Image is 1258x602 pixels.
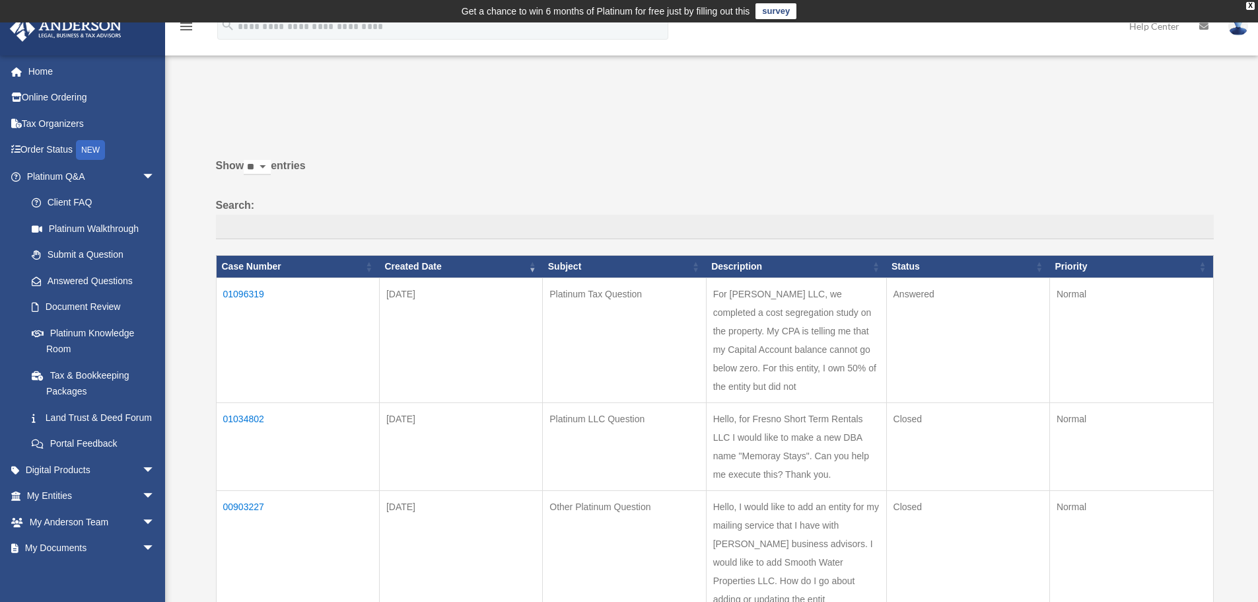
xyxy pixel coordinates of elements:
[379,256,542,278] th: Created Date: activate to sort column ascending
[462,3,750,19] div: Get a chance to win 6 months of Platinum for free just by filling out this
[142,483,168,510] span: arrow_drop_down
[142,163,168,190] span: arrow_drop_down
[216,196,1214,240] label: Search:
[1246,2,1255,10] div: close
[9,58,175,85] a: Home
[142,457,168,484] span: arrow_drop_down
[216,256,379,278] th: Case Number: activate to sort column ascending
[706,278,886,402] td: For [PERSON_NAME] LLC, we completed a cost segregation study on the property. My CPA is telling m...
[706,256,886,278] th: Description: activate to sort column ascending
[543,402,706,490] td: Platinum LLC Question
[6,16,125,42] img: Anderson Advisors Platinum Portal
[18,404,168,431] a: Land Trust & Deed Forum
[886,402,1049,490] td: Closed
[178,23,194,34] a: menu
[76,140,105,160] div: NEW
[216,215,1214,240] input: Search:
[9,163,168,190] a: Platinum Q&Aarrow_drop_down
[543,278,706,402] td: Platinum Tax Question
[543,256,706,278] th: Subject: activate to sort column ascending
[1228,17,1248,36] img: User Pic
[9,483,175,509] a: My Entitiesarrow_drop_down
[216,278,379,402] td: 01096319
[244,160,271,175] select: Showentries
[18,431,168,457] a: Portal Feedback
[9,85,175,111] a: Online Ordering
[178,19,194,34] i: menu
[9,457,175,483] a: Digital Productsarrow_drop_down
[1049,256,1213,278] th: Priority: activate to sort column ascending
[1049,402,1213,490] td: Normal
[886,256,1049,278] th: Status: activate to sort column ascending
[142,535,168,562] span: arrow_drop_down
[706,402,886,490] td: Hello, for Fresno Short Term Rentals LLC I would like to make a new DBA name "Memoray Stays". Can...
[221,18,235,32] i: search
[18,242,168,268] a: Submit a Question
[18,362,168,404] a: Tax & Bookkeeping Packages
[1049,278,1213,402] td: Normal
[18,190,168,216] a: Client FAQ
[379,278,542,402] td: [DATE]
[18,268,162,294] a: Answered Questions
[755,3,796,19] a: survey
[18,215,168,242] a: Platinum Walkthrough
[379,402,542,490] td: [DATE]
[18,320,168,362] a: Platinum Knowledge Room
[9,137,175,164] a: Order StatusNEW
[18,294,168,320] a: Document Review
[9,535,175,562] a: My Documentsarrow_drop_down
[9,509,175,535] a: My Anderson Teamarrow_drop_down
[886,278,1049,402] td: Answered
[9,110,175,137] a: Tax Organizers
[216,157,1214,188] label: Show entries
[142,509,168,536] span: arrow_drop_down
[216,402,379,490] td: 01034802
